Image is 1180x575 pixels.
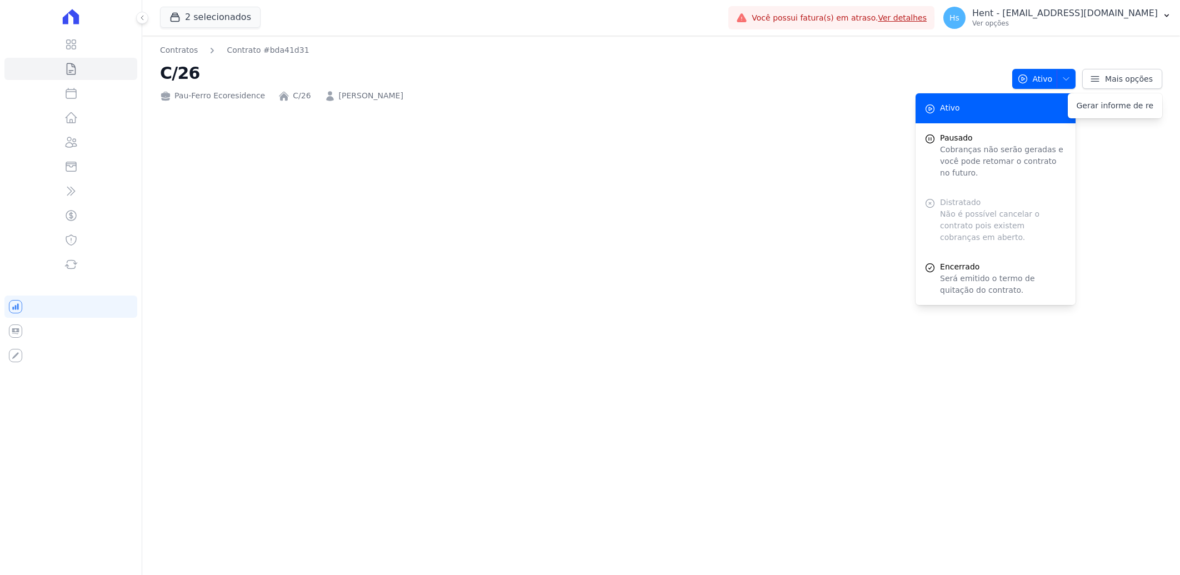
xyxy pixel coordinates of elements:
a: Contratos [160,44,198,56]
span: Mais opções [1105,73,1153,84]
a: C/26 [293,90,311,102]
a: Gerar informe de re [1068,96,1162,116]
a: Contrato #bda41d31 [227,44,309,56]
p: Será emitido o termo de quitação do contrato. [940,273,1067,296]
span: Hs [949,14,959,22]
a: Mais opções [1082,69,1162,89]
button: Hs Hent - [EMAIL_ADDRESS][DOMAIN_NAME] Ver opções [934,2,1180,33]
span: Ativo [940,102,960,114]
a: Encerrado Será emitido o termo de quitação do contrato. [916,252,1076,305]
a: [PERSON_NAME] [339,90,403,102]
button: Pausado Cobranças não serão geradas e você pode retomar o contrato no futuro. [916,123,1076,188]
span: Você possui fatura(s) em atraso. [752,12,927,24]
a: Ver detalhes [878,13,927,22]
span: Ativo [1017,69,1053,89]
button: Ativo [1012,69,1076,89]
span: Encerrado [940,261,1067,273]
h2: C/26 [160,61,1003,86]
span: Pausado [940,132,1067,144]
div: Pau-Ferro Ecoresidence [160,90,265,102]
button: 2 selecionados [160,7,261,28]
p: Hent - [EMAIL_ADDRESS][DOMAIN_NAME] [972,8,1158,19]
p: Ver opções [972,19,1158,28]
nav: Breadcrumb [160,44,309,56]
p: Cobranças não serão geradas e você pode retomar o contrato no futuro. [940,144,1067,179]
nav: Breadcrumb [160,44,1003,56]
